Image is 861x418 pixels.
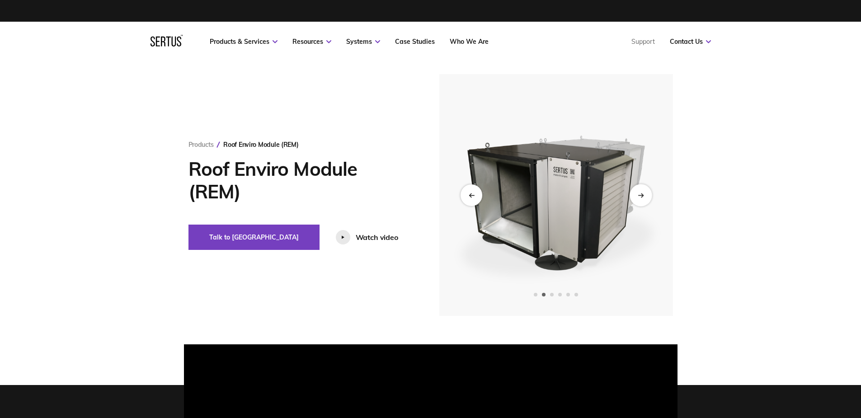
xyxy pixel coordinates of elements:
[395,38,435,46] a: Case Studies
[566,293,570,296] span: Go to slide 5
[574,293,578,296] span: Go to slide 6
[550,293,554,296] span: Go to slide 3
[698,313,861,418] iframe: Chat Widget
[534,293,537,296] span: Go to slide 1
[631,38,655,46] a: Support
[292,38,331,46] a: Resources
[346,38,380,46] a: Systems
[450,38,489,46] a: Who We Are
[558,293,562,296] span: Go to slide 4
[461,184,482,206] div: Previous slide
[188,158,412,203] h1: Roof Enviro Module (REM)
[630,184,652,206] div: Next slide
[188,141,214,149] a: Products
[356,233,398,242] div: Watch video
[670,38,711,46] a: Contact Us
[188,225,320,250] button: Talk to [GEOGRAPHIC_DATA]
[210,38,278,46] a: Products & Services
